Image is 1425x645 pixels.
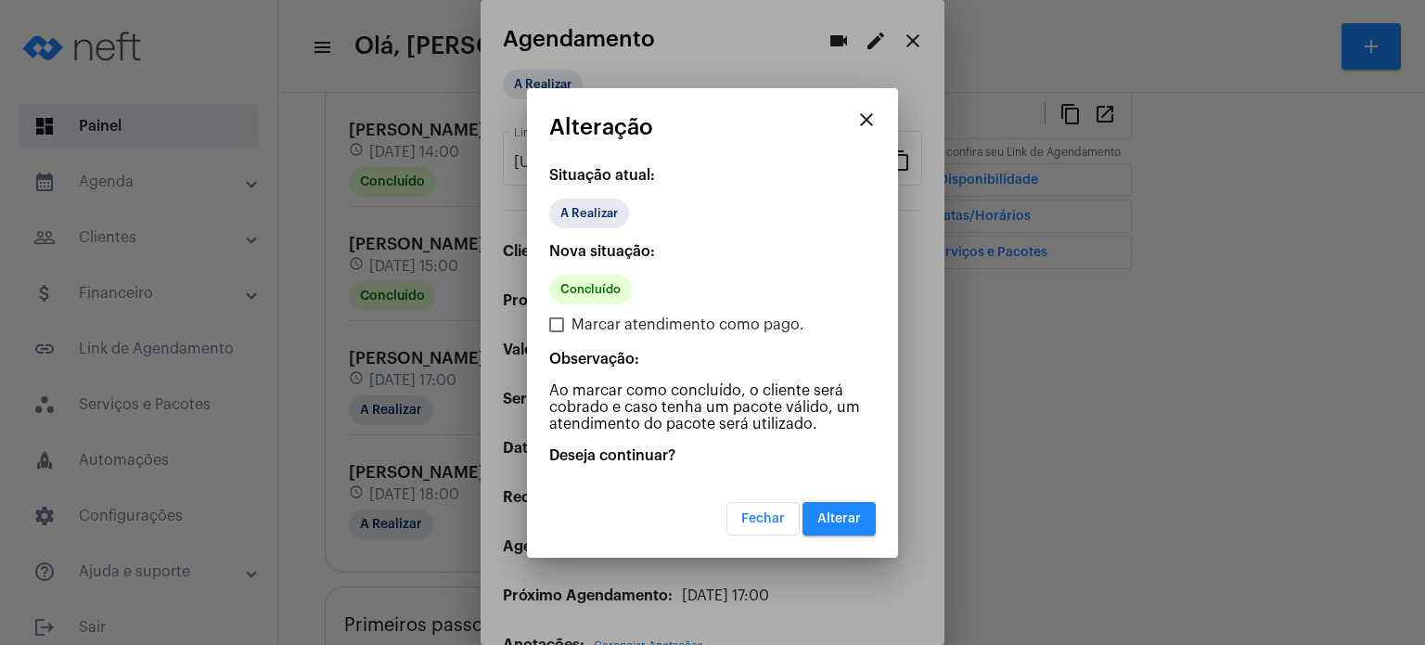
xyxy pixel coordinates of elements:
mat-chip: A Realizar [549,199,629,228]
mat-chip: Concluído [549,275,632,304]
span: Marcar atendimento como pago. [571,314,804,336]
p: Deseja continuar? [549,447,876,464]
span: Alteração [549,115,653,139]
p: Nova situação: [549,243,876,260]
span: Fechar [741,512,785,525]
p: Situação atual: [549,167,876,184]
mat-icon: close [855,109,878,131]
button: Fechar [726,502,800,535]
p: Ao marcar como concluído, o cliente será cobrado e caso tenha um pacote válido, um atendimento do... [549,382,876,432]
span: Alterar [817,512,861,525]
button: Alterar [802,502,876,535]
p: Observação: [549,351,876,368]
